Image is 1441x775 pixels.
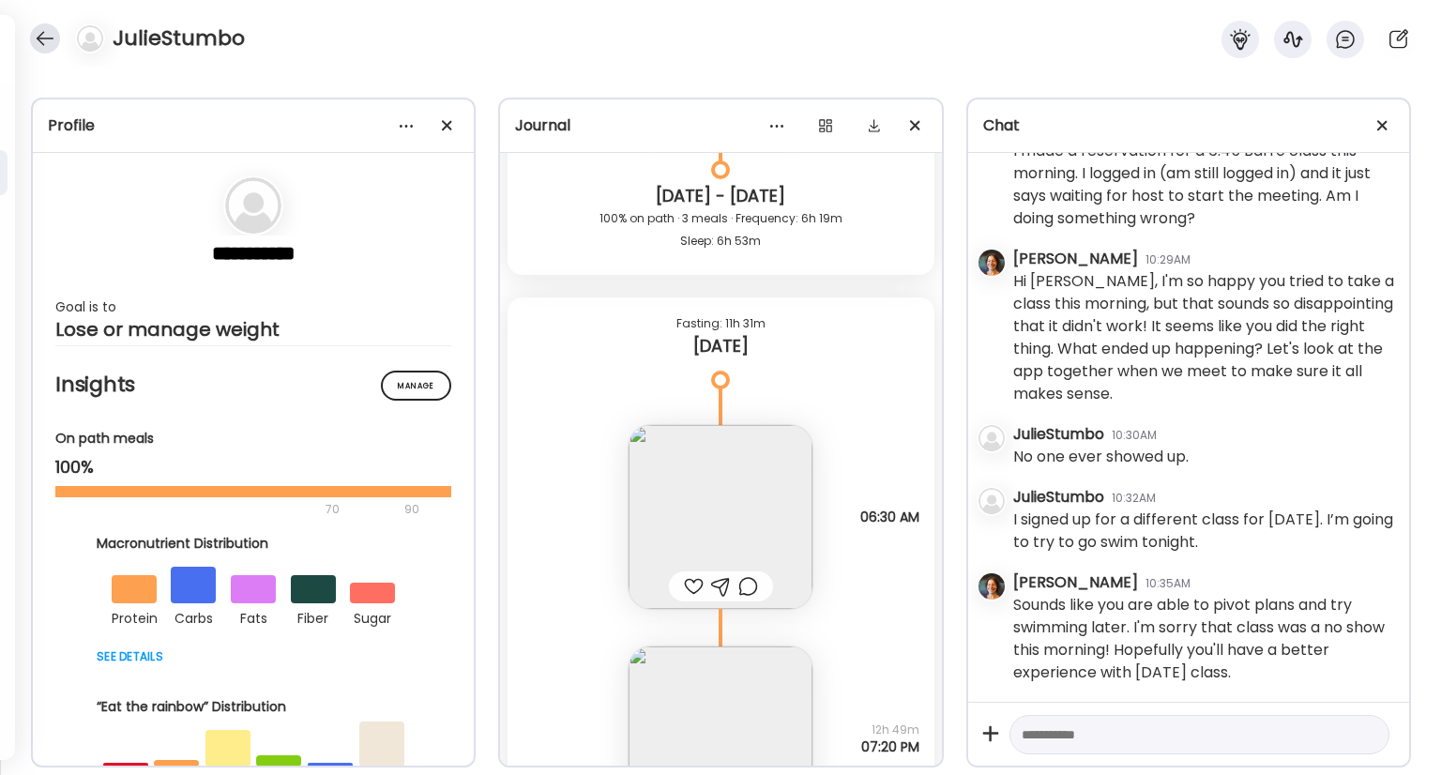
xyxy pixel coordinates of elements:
[55,371,451,399] h2: Insights
[1013,486,1104,509] div: JulieStumbo
[77,25,103,52] img: bg-avatar-default.svg
[1145,251,1191,268] div: 10:29AM
[97,534,410,554] div: Macronutrient Distribution
[171,603,216,630] div: carbs
[860,509,919,525] span: 06:30 AM
[978,573,1005,600] img: avatars%2FJ3GRwH8ktnRjWK9hkZEoQc3uDqP2
[1112,427,1157,444] div: 10:30AM
[1013,594,1394,684] div: Sounds like you are able to pivot plans and try swimming later. I'm sorry that class was a no sho...
[978,250,1005,276] img: avatars%2FJ3GRwH8ktnRjWK9hkZEoQc3uDqP2
[523,312,918,335] div: Fasting: 11h 31m
[629,425,812,609] img: images%2FocI5OfXZsrdPYcQnGY0UN6SVSGF3%2FPyD7rcg4KYOljIsLGikU%2FWMvPLYPUbnFrACGviGW7_240
[1013,423,1104,446] div: JulieStumbo
[978,488,1005,514] img: bg-avatar-default.svg
[55,498,399,521] div: 70
[523,207,918,252] div: 100% on path · 3 meals · Frequency: 6h 19m Sleep: 6h 53m
[523,185,918,207] div: [DATE] - [DATE]
[55,429,451,448] div: On path meals
[1013,571,1138,594] div: [PERSON_NAME]
[55,318,451,341] div: Lose or manage weight
[515,114,926,137] div: Journal
[978,425,1005,451] img: bg-avatar-default.svg
[1013,248,1138,270] div: [PERSON_NAME]
[1112,490,1156,507] div: 10:32AM
[1013,446,1189,468] div: No one ever showed up.
[1013,509,1394,554] div: I signed up for a different class for [DATE]. I’m going to try to go swim tonight.
[97,697,410,717] div: “Eat the rainbow” Distribution
[113,23,245,53] h4: JulieStumbo
[1145,575,1191,592] div: 10:35AM
[55,456,451,479] div: 100%
[350,603,395,630] div: sugar
[523,335,918,357] div: [DATE]
[861,722,919,738] span: 12h 49m
[1013,140,1394,230] div: I made a reservation for a 6:45 Barre class this morning. I logged in (am still logged in) and it...
[861,738,919,755] span: 07:20 PM
[983,114,1394,137] div: Chat
[231,603,276,630] div: fats
[112,603,157,630] div: protein
[1013,270,1394,405] div: Hi [PERSON_NAME], I'm so happy you tried to take a class this morning, but that sounds so disappo...
[402,498,421,521] div: 90
[55,296,451,318] div: Goal is to
[381,371,451,401] div: Manage
[225,177,281,234] img: bg-avatar-default.svg
[291,603,336,630] div: fiber
[48,114,459,137] div: Profile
